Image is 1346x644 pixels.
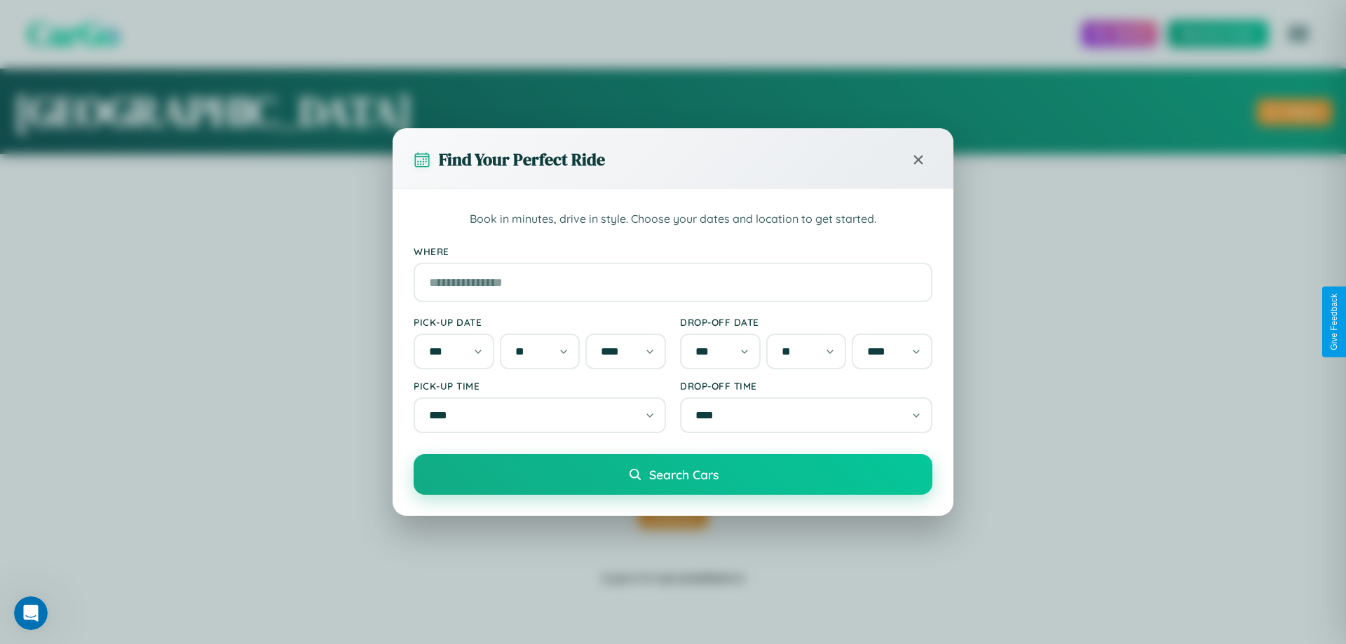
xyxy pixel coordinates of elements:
[680,316,932,328] label: Drop-off Date
[414,380,666,392] label: Pick-up Time
[414,245,932,257] label: Where
[439,148,605,171] h3: Find Your Perfect Ride
[649,467,719,482] span: Search Cars
[414,454,932,495] button: Search Cars
[680,380,932,392] label: Drop-off Time
[414,210,932,228] p: Book in minutes, drive in style. Choose your dates and location to get started.
[414,316,666,328] label: Pick-up Date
